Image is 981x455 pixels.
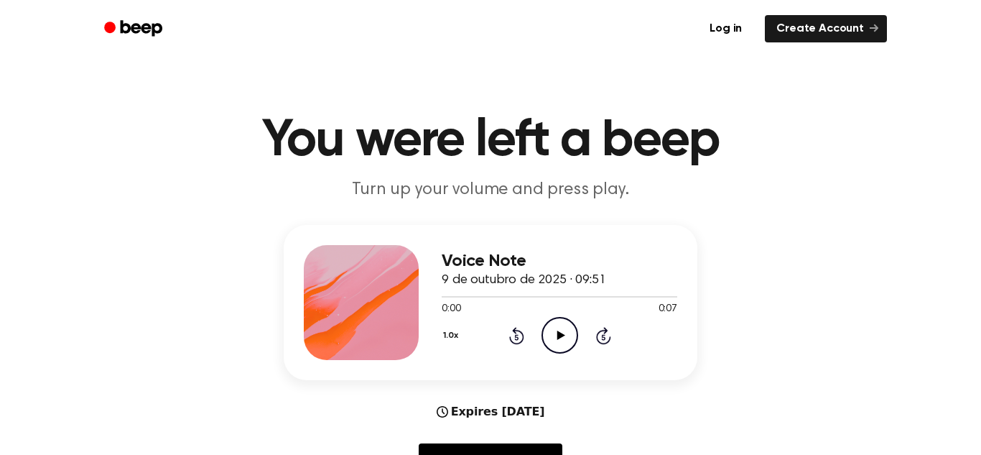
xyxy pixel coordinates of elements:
[765,15,887,42] a: Create Account
[659,302,677,317] span: 0:07
[442,323,463,348] button: 1.0x
[215,178,766,202] p: Turn up your volume and press play.
[695,12,756,45] a: Log in
[442,252,677,271] h3: Voice Note
[442,302,460,317] span: 0:00
[123,115,858,167] h1: You were left a beep
[94,15,175,43] a: Beep
[442,274,606,287] span: 9 de outubro de 2025 · 09:51
[437,403,545,420] div: Expires [DATE]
